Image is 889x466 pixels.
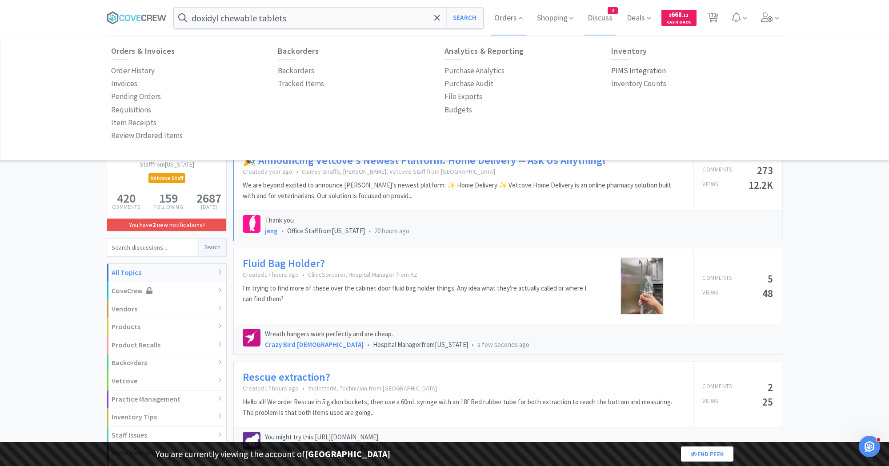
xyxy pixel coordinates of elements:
[682,12,689,18] span: . 11
[198,239,226,256] button: Search
[278,77,324,90] a: Tracked Items
[111,91,161,103] p: Pending Orders
[611,78,666,90] p: Inventory Counts
[669,12,671,18] span: $
[368,227,371,235] span: •
[444,64,505,77] a: Purchase Analytics
[444,65,505,77] p: Purchase Analytics
[156,447,390,461] p: You are currently viewing the account of
[196,192,221,204] h5: 2687
[661,6,697,30] a: $668.11Cash Back
[107,408,226,426] div: Inventory Tips
[243,283,595,304] p: I'm trying to find more of these over the cabinet door fluid bag holder things. Any idea what the...
[296,167,298,175] span: •
[608,8,617,14] span: 2
[107,239,198,256] input: Search discussions...
[153,204,183,210] p: Following
[281,227,284,235] span: •
[243,371,330,384] a: Rescue extraction?
[667,20,691,26] span: Cash Back
[444,78,493,90] p: Purchase Audit
[444,47,611,56] h6: Analytics & Reporting
[702,165,732,175] p: Comments
[265,329,773,339] p: Wreath hangers work perfectly and are cheap.
[111,90,161,103] a: Pending Orders
[107,282,226,300] div: CoveCrew
[265,226,773,236] div: Office Staff from [US_STATE]
[611,77,666,90] a: Inventory Counts
[620,257,664,315] img: thumbnail_IMG_3449-1758231314.jfif
[112,204,140,210] p: Comments
[611,65,666,77] p: PIMS Integration
[681,446,733,462] a: End Peek
[174,8,483,28] input: Search by item, sku, manufacturer, ingredient, size...
[757,165,773,175] h5: 273
[107,354,226,372] div: Backorders
[265,432,773,442] p: You might try this [URL][DOMAIN_NAME]
[611,47,778,56] h6: Inventory
[166,36,202,64] a: Search
[374,227,409,235] span: 20 hours ago
[243,384,684,392] p: Created 17 hours ago theletterM, Technician from [GEOGRAPHIC_DATA]
[762,397,773,407] h5: 25
[243,180,684,201] p: We are beyond excited to announce [PERSON_NAME]’s newest platform: ✨ Home Delivery ✨ Vetcove Home...
[444,104,472,116] p: Budgets
[224,36,291,64] a: Notifications2
[107,336,226,354] div: Product Recalls
[107,426,226,445] div: Staff Issues
[444,91,482,103] p: File Exports
[107,318,226,336] div: Products
[265,340,364,349] a: Crazy Bird [DEMOGRAPHIC_DATA]
[472,340,474,349] span: •
[313,36,355,64] a: Settings
[377,36,406,64] a: New
[305,448,390,459] strong: [GEOGRAPHIC_DATA]
[768,382,773,392] h5: 2
[196,204,221,210] p: [DATE]
[702,397,718,407] p: Views
[446,8,483,28] button: Search
[859,436,880,457] iframe: Intercom live chat
[749,180,773,190] h5: 12.2K
[149,174,185,183] span: Vetcove Staff
[265,215,773,226] p: Thank you
[107,264,226,282] div: All Topics
[702,288,718,299] p: Views
[111,116,156,129] a: Item Receipts
[243,397,684,418] p: Hello all! We order Rescue in 5 gallon buckets, then use a 60mL syringe with an 18f Red rubber tu...
[107,390,226,409] div: Practice Management
[111,47,278,56] h6: Orders & Invoices
[278,65,314,77] p: Backorders
[611,64,666,77] a: PIMS Integration
[477,340,529,349] span: a few seconds ago
[702,382,732,392] p: Comments
[111,104,151,116] p: Requisitions
[107,219,226,231] a: You have2 new notifications
[444,77,493,90] a: Purchase Audit
[278,64,314,77] a: Backorders
[584,14,616,22] a: Discuss2
[152,221,156,229] strong: 2
[762,288,773,299] h5: 48
[302,271,304,279] span: •
[243,154,606,167] a: 🎉 Announcing Vetcove's Newest Platform: Home Delivery -- Ask Us Anything!
[367,340,369,349] span: •
[265,227,278,235] a: jeng
[704,15,722,23] a: 72
[702,274,732,284] p: Comments
[243,271,595,279] p: Created 17 hours ago ClinicSorcerer, Hospital Manager from AZ
[111,78,137,90] p: Invoices
[302,384,304,392] span: •
[111,104,151,116] a: Requisitions
[111,65,155,77] p: Order History
[243,167,684,175] p: Created a year ago Clumsy Giraffe, [PERSON_NAME], Vetcove Staff from [GEOGRAPHIC_DATA]
[107,300,226,319] div: Vendors
[111,77,137,90] a: Invoices
[107,372,226,390] div: Vetcove
[444,90,482,103] a: File Exports
[107,36,144,64] a: Browse
[153,192,183,204] h5: 159
[112,192,140,204] h5: 420
[669,10,689,19] span: 668
[278,47,444,56] h6: Backorders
